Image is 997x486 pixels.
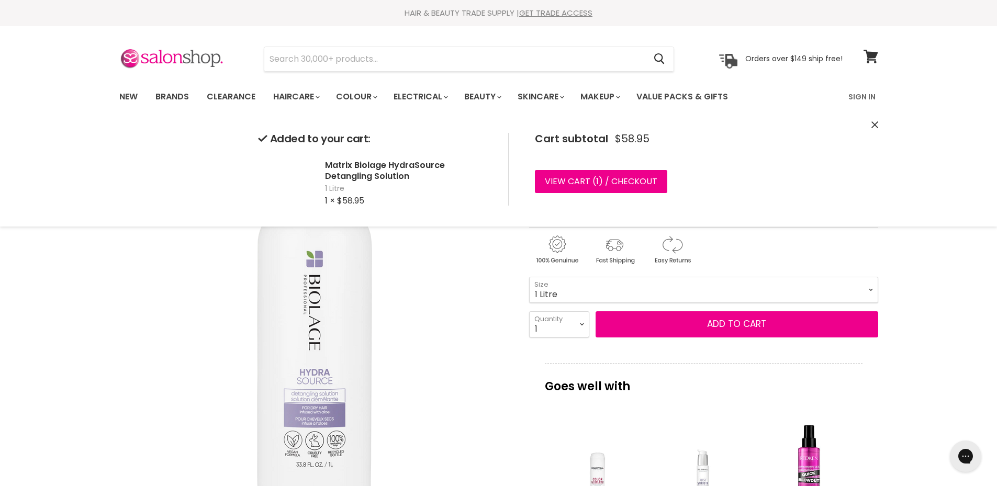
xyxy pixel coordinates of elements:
[106,82,891,112] nav: Main
[264,47,674,72] form: Product
[111,86,145,108] a: New
[945,437,987,476] iframe: Gorgias live chat messenger
[199,86,263,108] a: Clearance
[596,311,878,337] button: Add to cart
[545,364,862,398] p: Goes well with
[587,234,642,266] img: shipping.gif
[596,175,599,187] span: 1
[325,184,491,194] span: 1 Litre
[265,86,326,108] a: Haircare
[111,82,789,112] ul: Main menu
[148,86,197,108] a: Brands
[258,178,266,187] img: Matrix Biolage HydraSource Detangling Solution
[529,311,589,337] select: Quantity
[646,47,674,71] button: Search
[871,120,878,131] button: Close
[456,86,508,108] a: Beauty
[529,234,585,266] img: genuine.gif
[535,170,667,193] a: View cart (1) / Checkout
[842,86,882,108] a: Sign In
[573,86,626,108] a: Makeup
[325,195,335,207] span: 1 ×
[106,8,891,18] div: HAIR & BEAUTY TRADE SUPPLY |
[519,7,592,18] a: GET TRADE ACCESS
[337,195,364,207] span: $58.95
[644,234,700,266] img: returns.gif
[535,131,608,146] span: Cart subtotal
[264,47,646,71] input: Search
[510,86,570,108] a: Skincare
[629,86,736,108] a: Value Packs & Gifts
[258,133,491,145] h2: Added to your cart:
[325,160,491,182] h2: Matrix Biolage HydraSource Detangling Solution
[386,86,454,108] a: Electrical
[328,86,384,108] a: Colour
[745,54,843,63] p: Orders over $149 ship free!
[615,133,649,145] span: $58.95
